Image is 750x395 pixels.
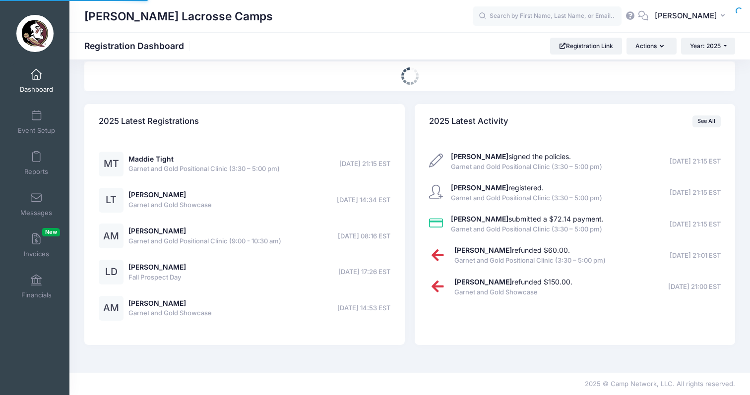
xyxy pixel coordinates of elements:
span: Financials [21,291,52,299]
span: Messages [20,209,52,217]
span: Invoices [24,250,49,258]
span: [DATE] 14:34 EST [337,195,390,205]
span: [DATE] 21:15 EST [670,157,721,167]
a: InvoicesNew [13,228,60,263]
span: Garnet and Gold Showcase [128,200,212,210]
span: [DATE] 21:01 EST [670,251,721,261]
a: Registration Link [550,38,622,55]
a: [PERSON_NAME]submitted a $72.14 payment. [451,215,604,223]
a: [PERSON_NAME]signed the policies. [451,152,571,161]
span: [DATE] 14:53 EST [337,303,390,313]
span: Garnet and Gold Positional Clinic (3:30 – 5:00 pm) [454,256,606,266]
strong: [PERSON_NAME] [451,215,508,223]
span: Reports [24,168,48,176]
span: [DATE] 17:26 EST [338,267,390,277]
img: Sara Tisdale Lacrosse Camps [16,15,54,52]
a: Dashboard [13,63,60,98]
a: Financials [13,269,60,304]
strong: [PERSON_NAME] [451,183,508,192]
a: See All [692,115,721,127]
a: MT [99,160,124,169]
a: [PERSON_NAME]refunded $60.00. [454,246,570,254]
span: Garnet and Gold Positional Clinic (3:30 – 5:00 pm) [451,162,602,172]
a: AM [99,304,124,313]
span: Garnet and Gold Showcase [454,287,572,297]
span: Garnet and Gold Showcase [128,308,212,318]
a: [PERSON_NAME]refunded $150.00. [454,278,572,286]
a: LT [99,196,124,205]
strong: [PERSON_NAME] [454,278,512,286]
strong: [PERSON_NAME] [451,152,508,161]
span: [DATE] 08:16 EST [338,231,390,241]
button: Year: 2025 [681,38,735,55]
a: Messages [13,187,60,222]
span: Dashboard [20,85,53,94]
a: [PERSON_NAME] [128,263,186,271]
span: [DATE] 21:15 EST [670,188,721,198]
span: Garnet and Gold Positional Clinic (9:00 - 10:30 am) [128,236,281,246]
h1: [PERSON_NAME] Lacrosse Camps [84,5,273,28]
div: AM [99,296,124,321]
span: [DATE] 21:00 EST [668,282,721,292]
span: 2025 © Camp Network, LLC. All rights reserved. [585,380,735,388]
a: [PERSON_NAME] [128,226,186,235]
span: Event Setup [18,126,55,135]
h1: Registration Dashboard [84,41,192,51]
a: [PERSON_NAME]registered. [451,183,544,192]
input: Search by First Name, Last Name, or Email... [473,6,622,26]
h4: 2025 Latest Activity [429,107,508,135]
a: [PERSON_NAME] [128,299,186,307]
a: [PERSON_NAME] [128,190,186,199]
div: LD [99,260,124,284]
h4: 2025 Latest Registrations [99,107,199,135]
span: [DATE] 21:15 EST [670,220,721,229]
span: Year: 2025 [690,42,721,50]
span: Garnet and Gold Positional Clinic (3:30 – 5:00 pm) [451,225,604,234]
div: MT [99,152,124,176]
a: Reports [13,146,60,180]
span: New [42,228,60,236]
a: LD [99,268,124,277]
button: Actions [626,38,676,55]
span: Fall Prospect Day [128,273,186,282]
span: [PERSON_NAME] [655,10,717,21]
a: Event Setup [13,105,60,139]
div: LT [99,188,124,213]
span: [DATE] 21:15 EST [339,159,390,169]
span: Garnet and Gold Positional Clinic (3:30 – 5:00 pm) [128,164,280,174]
button: [PERSON_NAME] [648,5,735,28]
div: AM [99,224,124,248]
a: Maddie Tight [128,155,174,163]
a: AM [99,232,124,241]
span: Garnet and Gold Positional Clinic (3:30 – 5:00 pm) [451,193,602,203]
strong: [PERSON_NAME] [454,246,512,254]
